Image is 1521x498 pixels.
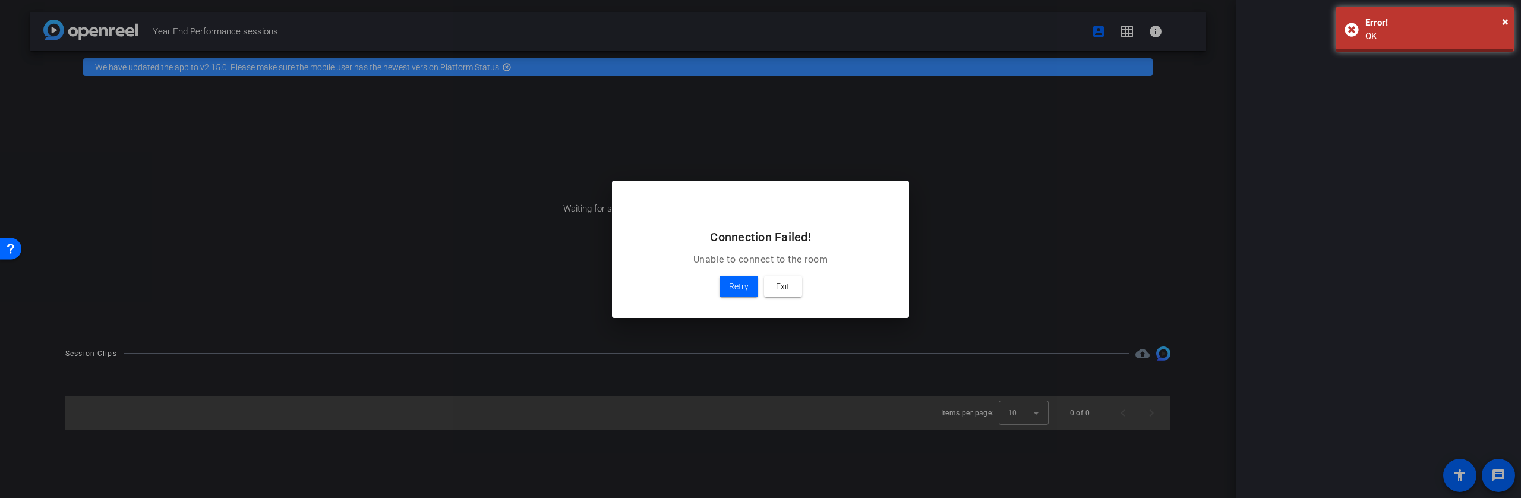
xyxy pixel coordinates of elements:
button: Close [1502,12,1509,30]
h2: Connection Failed! [626,228,895,247]
p: Unable to connect to the room [626,253,895,267]
div: OK [1365,30,1505,43]
span: Retry [729,279,749,294]
span: × [1502,14,1509,29]
button: Exit [764,276,802,297]
button: Retry [720,276,758,297]
div: Error! [1365,16,1505,30]
span: Exit [776,279,790,294]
